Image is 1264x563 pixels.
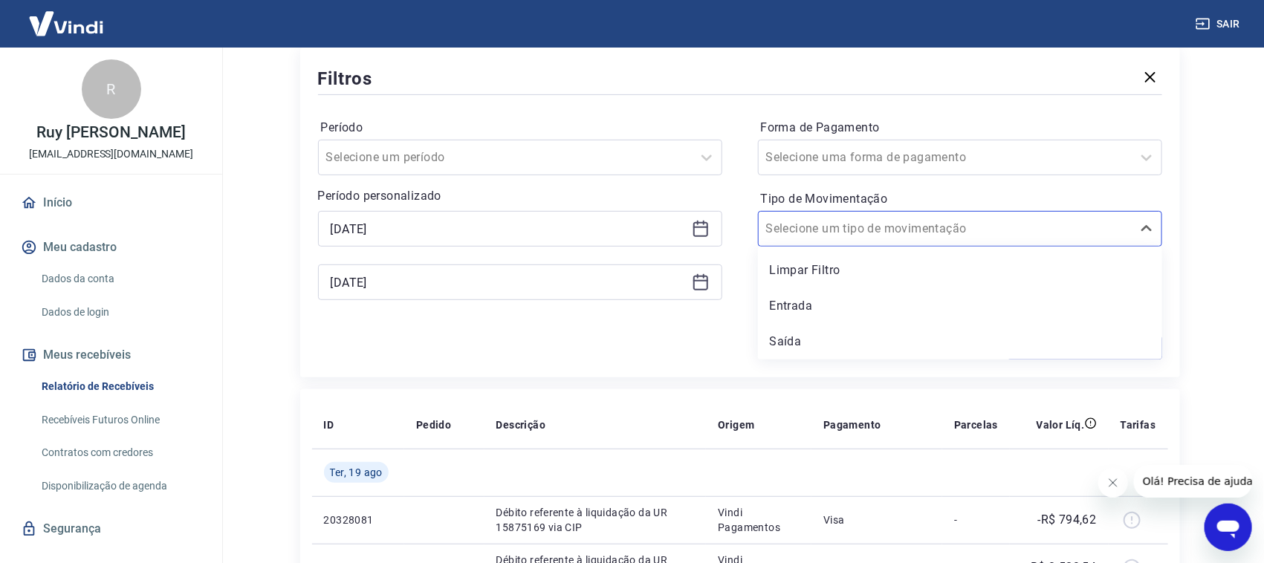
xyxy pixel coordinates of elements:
[758,256,1162,285] div: Limpar Filtro
[1193,10,1246,38] button: Sair
[1037,417,1085,432] p: Valor Líq.
[331,271,686,293] input: Data final
[496,417,546,432] p: Descrição
[29,146,193,162] p: [EMAIL_ADDRESS][DOMAIN_NAME]
[324,512,392,527] p: 20328081
[318,187,722,205] p: Período personalizado
[1121,417,1156,432] p: Tarifas
[36,471,204,501] a: Disponibilização de agenda
[823,512,930,527] p: Visa
[36,371,204,402] a: Relatório de Recebíveis
[36,437,204,468] a: Contratos com credores
[18,186,204,219] a: Início
[1134,465,1252,498] iframe: Mensagem da empresa
[761,190,1159,208] label: Tipo de Movimentação
[1038,511,1097,529] p: -R$ 794,62
[18,512,204,545] a: Segurança
[9,10,125,22] span: Olá! Precisa de ajuda?
[331,218,686,240] input: Data inicial
[1098,468,1128,498] iframe: Fechar mensagem
[496,505,695,535] p: Débito referente à liquidação da UR 15875169 via CIP
[18,1,114,46] img: Vindi
[718,417,754,432] p: Origem
[758,327,1162,357] div: Saída
[1205,504,1252,551] iframe: Botão para abrir a janela de mensagens
[318,67,373,91] h5: Filtros
[36,264,204,294] a: Dados da conta
[18,339,204,371] button: Meus recebíveis
[324,417,334,432] p: ID
[330,465,383,480] span: Ter, 19 ago
[18,231,204,264] button: Meu cadastro
[761,119,1159,137] label: Forma de Pagamento
[82,59,141,119] div: R
[823,417,881,432] p: Pagamento
[36,125,185,140] p: Ruy [PERSON_NAME]
[954,512,998,527] p: -
[36,297,204,328] a: Dados de login
[758,291,1162,321] div: Entrada
[954,417,998,432] p: Parcelas
[321,119,719,137] label: Período
[416,417,451,432] p: Pedido
[718,505,800,535] p: Vindi Pagamentos
[36,405,204,435] a: Recebíveis Futuros Online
